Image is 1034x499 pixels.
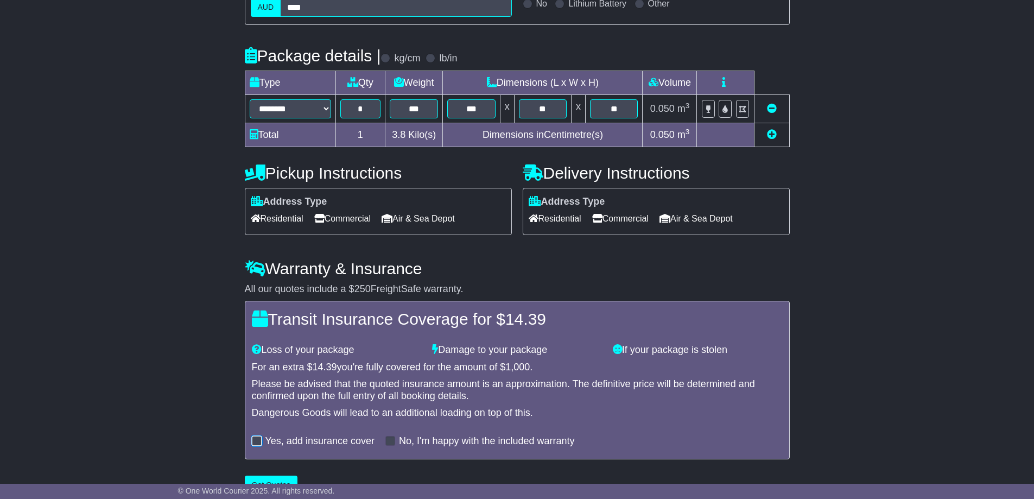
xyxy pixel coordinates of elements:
[245,164,512,182] h4: Pickup Instructions
[354,283,371,294] span: 250
[500,94,514,123] td: x
[313,362,337,372] span: 14.39
[265,435,375,447] label: Yes, add insurance cover
[529,210,581,227] span: Residential
[650,129,675,140] span: 0.050
[572,94,586,123] td: x
[245,47,381,65] h4: Package details |
[251,210,303,227] span: Residential
[399,435,575,447] label: No, I'm happy with the included warranty
[394,53,420,65] label: kg/cm
[659,210,733,227] span: Air & Sea Depot
[335,71,385,94] td: Qty
[252,310,783,328] h4: Transit Insurance Coverage for $
[385,123,443,147] td: Kilo(s)
[252,362,783,374] div: For an extra $ you're fully covered for the amount of $ .
[245,71,335,94] td: Type
[385,71,443,94] td: Weight
[252,407,783,419] div: Dangerous Goods will lead to an additional loading on top of this.
[767,103,777,114] a: Remove this item
[178,487,335,495] span: © One World Courier 2025. All rights reserved.
[245,283,790,295] div: All our quotes include a $ FreightSafe warranty.
[592,210,649,227] span: Commercial
[686,128,690,136] sup: 3
[686,102,690,110] sup: 3
[439,53,457,65] label: lb/in
[607,344,788,356] div: If your package is stolen
[245,260,790,277] h4: Warranty & Insurance
[505,310,546,328] span: 14.39
[505,362,530,372] span: 1,000
[392,129,405,140] span: 3.8
[677,103,690,114] span: m
[335,123,385,147] td: 1
[767,129,777,140] a: Add new item
[643,71,697,94] td: Volume
[252,378,783,402] div: Please be advised that the quoted insurance amount is an approximation. The definitive price will...
[245,476,298,495] button: Get Quotes
[314,210,371,227] span: Commercial
[443,123,643,147] td: Dimensions in Centimetre(s)
[677,129,690,140] span: m
[427,344,607,356] div: Damage to your package
[443,71,643,94] td: Dimensions (L x W x H)
[245,123,335,147] td: Total
[251,196,327,208] label: Address Type
[246,344,427,356] div: Loss of your package
[650,103,675,114] span: 0.050
[529,196,605,208] label: Address Type
[523,164,790,182] h4: Delivery Instructions
[382,210,455,227] span: Air & Sea Depot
